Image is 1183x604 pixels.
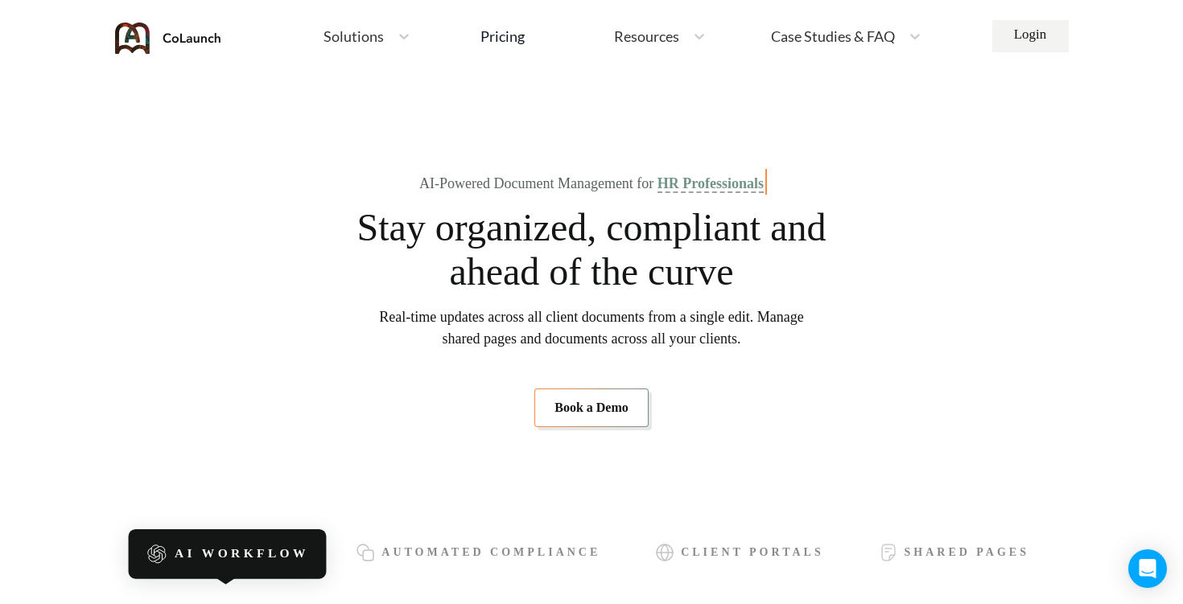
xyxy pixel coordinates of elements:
img: icon [146,544,167,565]
span: Stay organized, compliant and ahead of the curve [356,205,827,294]
span: AI Workflow [175,547,309,561]
div: AI-Powered Document Management for [419,175,764,192]
img: coLaunch [115,23,221,54]
span: Case Studies & FAQ [771,29,895,43]
a: Book a Demo [534,388,649,427]
a: Login [992,20,1069,52]
span: Client Portals [681,546,824,559]
span: Resources [614,29,679,43]
a: Pricing [480,22,525,51]
div: Open Intercom Messenger [1128,549,1167,588]
img: icon [655,543,674,562]
div: Pricing [480,29,525,43]
img: icon [356,543,375,562]
span: Shared Pages [905,546,1029,559]
span: Real-time updates across all client documents from a single edit. Manage shared pages and documen... [379,306,804,350]
span: Automated Compliance [381,546,600,559]
img: icon [879,543,898,562]
span: Solutions [324,29,384,43]
span: HR Professionals [657,175,764,193]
